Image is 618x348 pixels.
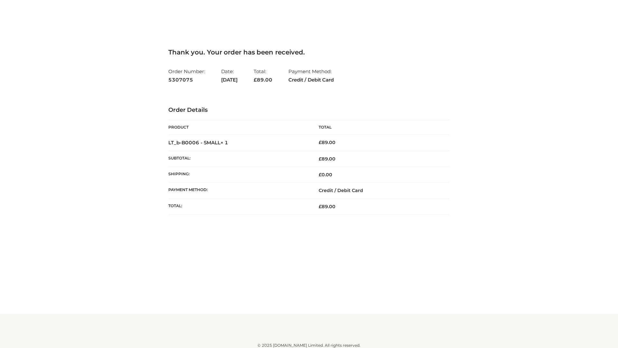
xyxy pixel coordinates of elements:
th: Product [168,120,309,135]
td: Credit / Debit Card [309,183,450,198]
li: Order Number: [168,66,205,85]
span: £ [319,172,322,178]
span: £ [254,77,257,83]
bdi: 89.00 [319,140,335,145]
li: Payment Method: [288,66,334,85]
th: Payment method: [168,183,309,198]
strong: 5307075 [168,76,205,84]
span: 89.00 [254,77,272,83]
span: £ [319,204,322,209]
h3: Order Details [168,107,450,114]
span: £ [319,140,322,145]
li: Total: [254,66,272,85]
strong: LT_b-B0006 - SMALL [168,140,228,146]
strong: Credit / Debit Card [288,76,334,84]
th: Total [309,120,450,135]
span: 89.00 [319,204,335,209]
span: 89.00 [319,156,335,162]
strong: × 1 [220,140,228,146]
li: Date: [221,66,238,85]
bdi: 0.00 [319,172,332,178]
th: Subtotal: [168,151,309,167]
th: Shipping: [168,167,309,183]
strong: [DATE] [221,76,238,84]
h3: Thank you. Your order has been received. [168,48,450,56]
th: Total: [168,198,309,214]
span: £ [319,156,322,162]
